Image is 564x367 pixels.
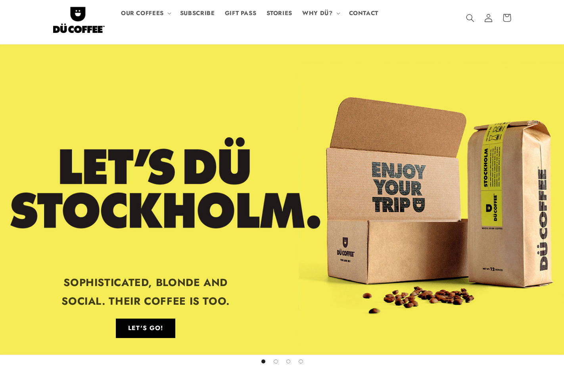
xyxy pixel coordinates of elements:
a: SUBSCRIBE [175,4,220,22]
span: STORIES [267,10,292,17]
span: CONTACT [349,10,378,17]
span: SOPHISTICATED, BLONDE AND SOCIAL. THEIR COFFEE IS TOO. [61,275,230,308]
span: GIFT PASS [225,10,257,17]
span: SUBSCRIBE [180,10,215,17]
summary: WHY DÜ? [297,4,344,22]
span: WHY DÜ? [302,10,332,17]
summary: OUR COFFEES [116,4,175,22]
a: GIFT PASS [220,4,261,22]
summary: Search [461,9,480,27]
a: CONTACT [344,4,384,22]
a: STORIES [261,4,297,22]
a: LET'S GO! [116,319,175,338]
img: Let's Dü Coffee together! Coffee beans roasted in the style of world cities, coffee subscriptions... [53,3,105,33]
span: OUR COFFEES [121,10,164,17]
